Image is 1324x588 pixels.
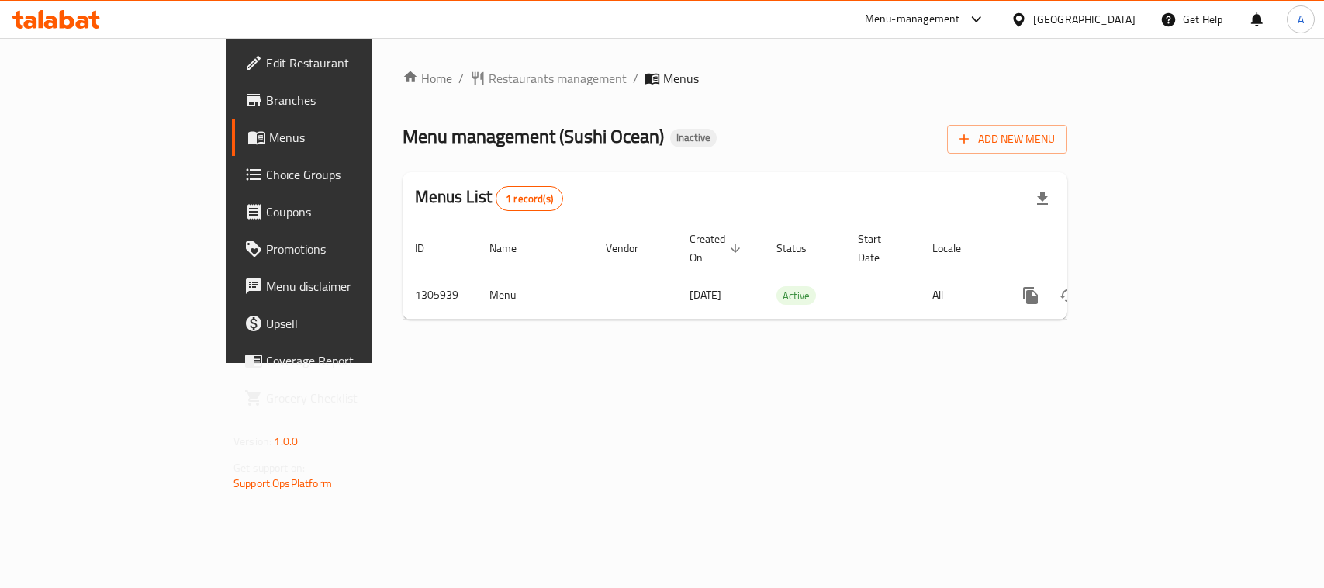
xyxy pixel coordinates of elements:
[776,286,816,305] div: Active
[266,54,434,72] span: Edit Restaurant
[266,240,434,258] span: Promotions
[858,230,901,267] span: Start Date
[470,69,627,88] a: Restaurants management
[232,268,447,305] a: Menu disclaimer
[266,202,434,221] span: Coupons
[403,69,1067,88] nav: breadcrumb
[670,129,717,147] div: Inactive
[232,44,447,81] a: Edit Restaurant
[690,230,745,267] span: Created On
[269,128,434,147] span: Menus
[233,458,305,478] span: Get support on:
[232,193,447,230] a: Coupons
[233,473,332,493] a: Support.OpsPlatform
[1298,11,1304,28] span: A
[266,314,434,333] span: Upsell
[266,389,434,407] span: Grocery Checklist
[232,156,447,193] a: Choice Groups
[403,119,664,154] span: Menu management ( Sushi Ocean )
[1049,277,1087,314] button: Change Status
[1024,180,1061,217] div: Export file
[670,131,717,144] span: Inactive
[232,379,447,417] a: Grocery Checklist
[663,69,699,88] span: Menus
[232,119,447,156] a: Menus
[776,287,816,305] span: Active
[415,239,444,258] span: ID
[845,272,920,319] td: -
[415,185,563,211] h2: Menus List
[232,342,447,379] a: Coverage Report
[947,125,1067,154] button: Add New Menu
[232,230,447,268] a: Promotions
[959,130,1055,149] span: Add New Menu
[489,239,537,258] span: Name
[1012,277,1049,314] button: more
[233,431,271,451] span: Version:
[932,239,981,258] span: Locale
[496,192,562,206] span: 1 record(s)
[633,69,638,88] li: /
[403,225,1174,320] table: enhanced table
[232,305,447,342] a: Upsell
[274,431,298,451] span: 1.0.0
[690,285,721,305] span: [DATE]
[776,239,827,258] span: Status
[496,186,563,211] div: Total records count
[266,91,434,109] span: Branches
[266,277,434,296] span: Menu disclaimer
[489,69,627,88] span: Restaurants management
[920,272,1000,319] td: All
[1033,11,1136,28] div: [GEOGRAPHIC_DATA]
[266,165,434,184] span: Choice Groups
[1000,225,1174,272] th: Actions
[606,239,659,258] span: Vendor
[232,81,447,119] a: Branches
[477,272,593,319] td: Menu
[458,69,464,88] li: /
[865,10,960,29] div: Menu-management
[266,351,434,370] span: Coverage Report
